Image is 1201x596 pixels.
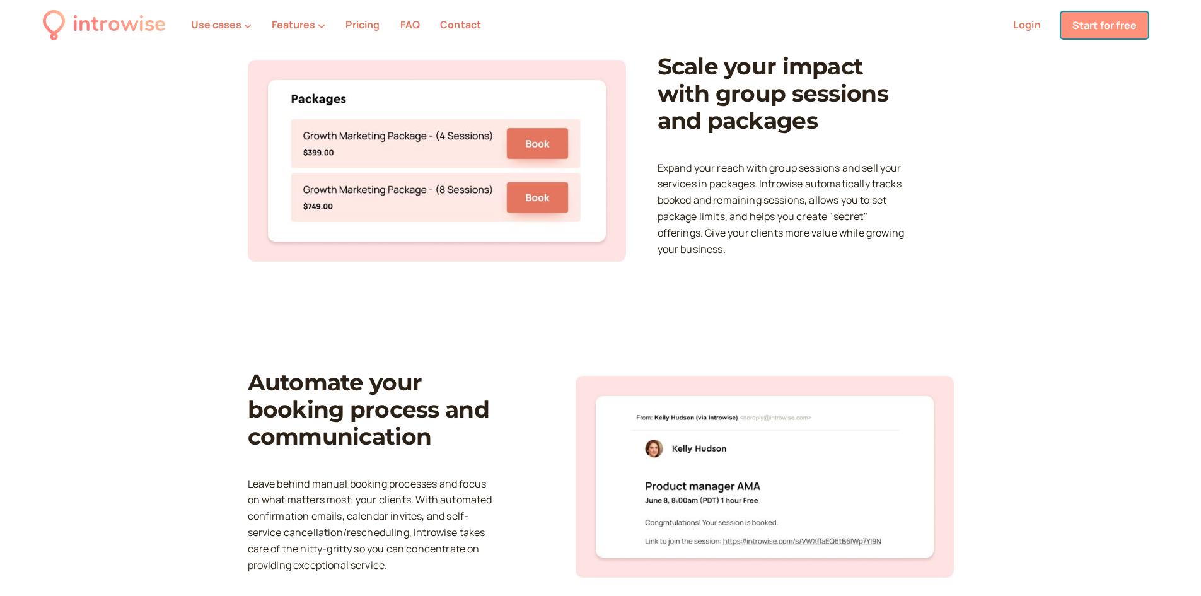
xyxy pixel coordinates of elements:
[248,60,626,262] img: Packages booking section
[658,160,910,258] p: Expand your reach with group sessions and sell your services in packages. Introwise automatically...
[440,18,481,32] a: Contact
[576,376,954,578] img: Email confirmation with a call link
[1061,12,1148,38] a: Start for free
[248,476,500,574] p: Leave behind manual booking processes and focus on what matters most: your clients. With automate...
[1013,18,1041,32] a: Login
[345,18,380,32] a: Pricing
[658,53,910,135] h2: Scale your impact with group sessions and packages
[272,19,325,30] button: Features
[248,369,500,451] h2: Automate your booking process and communication
[400,18,420,32] a: FAQ
[191,19,252,30] button: Use cases
[73,8,166,42] div: introwise
[43,8,166,42] a: introwise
